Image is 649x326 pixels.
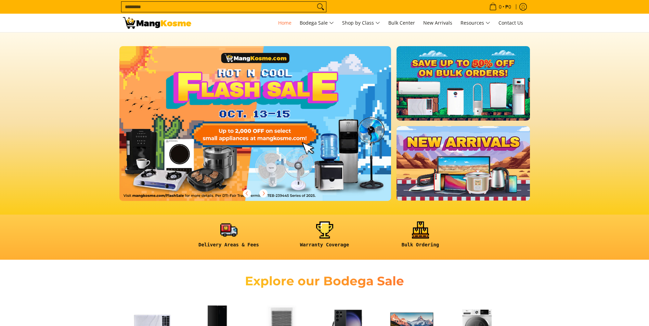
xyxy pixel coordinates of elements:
[423,19,452,26] span: New Arrivals
[275,14,295,32] a: Home
[487,3,513,11] span: •
[495,14,527,32] a: Contact Us
[123,17,191,29] img: Mang Kosme: Your Home Appliances Warehouse Sale Partner!
[119,46,413,212] a: More
[296,14,337,32] a: Bodega Sale
[315,2,326,12] button: Search
[225,273,424,289] h2: Explore our Bodega Sale
[498,19,523,26] span: Contact Us
[498,4,503,9] span: 0
[184,221,273,253] a: <h6><strong>Delivery Areas & Fees</strong></h6>
[300,19,334,27] span: Bodega Sale
[280,221,369,253] a: <h6><strong>Warranty Coverage</strong></h6>
[376,221,465,253] a: <h6><strong>Bulk Ordering</strong></h6>
[460,19,490,27] span: Resources
[339,14,384,32] a: Shop by Class
[420,14,456,32] a: New Arrivals
[388,19,415,26] span: Bulk Center
[256,186,271,201] button: Next
[198,14,527,32] nav: Main Menu
[342,19,380,27] span: Shop by Class
[278,19,291,26] span: Home
[457,14,494,32] a: Resources
[385,14,418,32] a: Bulk Center
[239,186,255,201] button: Previous
[504,4,512,9] span: ₱0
